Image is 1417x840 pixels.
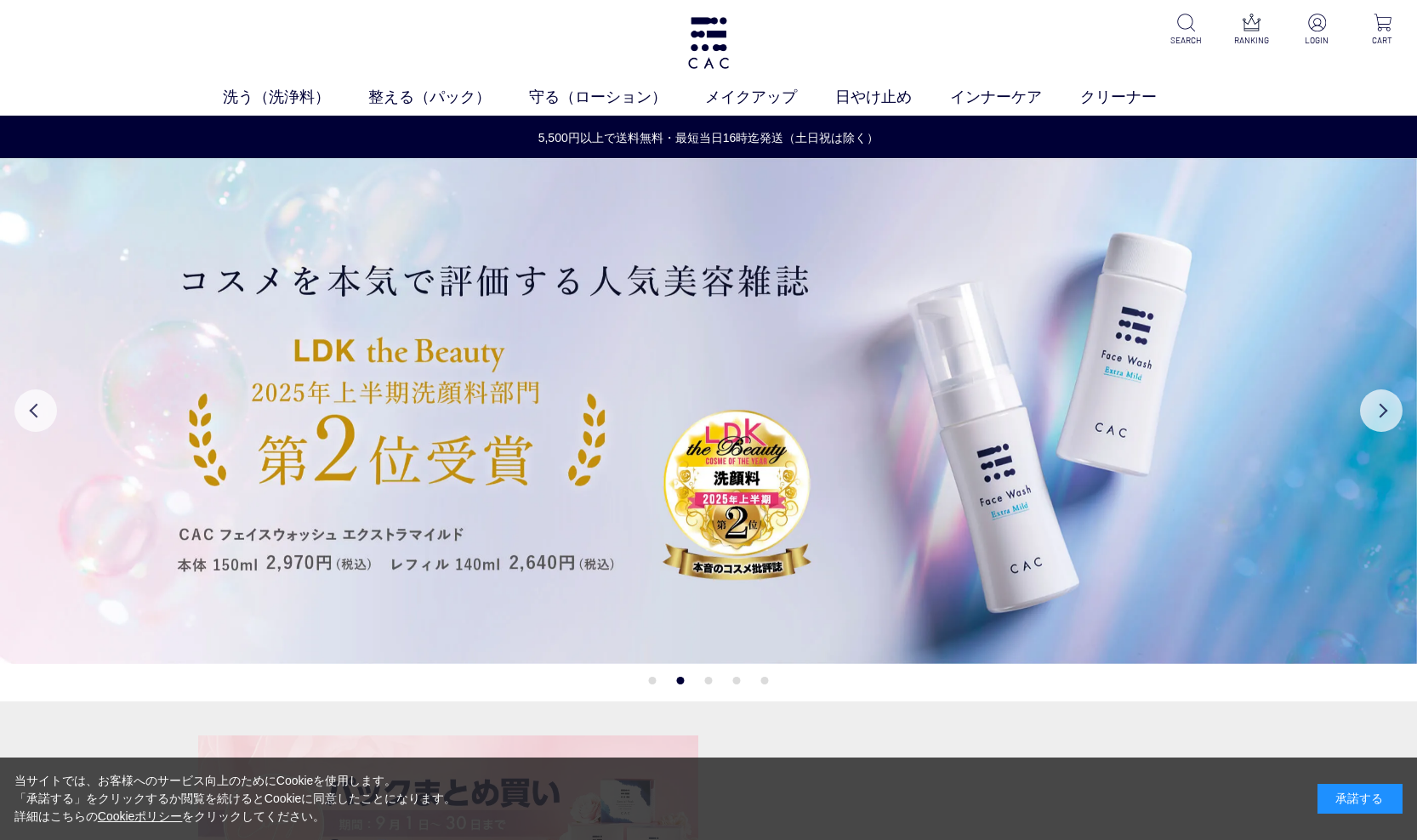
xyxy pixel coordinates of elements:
img: logo [686,17,731,69]
a: SEARCH [1165,14,1207,47]
button: 1 of 5 [649,677,657,684]
p: RANKING [1231,34,1272,47]
button: 5 of 5 [761,677,769,684]
a: クリーナー [1080,86,1195,109]
p: CART [1362,34,1403,47]
a: インナーケア [950,86,1080,109]
a: RANKING [1231,14,1272,47]
p: SEARCH [1165,34,1207,47]
a: 整える（パック） [368,86,529,109]
div: 承諾する [1317,784,1403,814]
p: LOGIN [1296,34,1338,47]
div: 当サイトでは、お客様へのサービス向上のためにCookieを使用します。 「承諾する」をクリックするか閲覧を続けるとCookieに同意したことになります。 詳細はこちらの をクリックしてください。 [14,772,457,826]
button: Next [1360,389,1403,432]
a: 守る（ローション） [529,86,705,109]
a: CART [1362,14,1403,47]
a: LOGIN [1296,14,1338,47]
a: 5,500円以上で送料無料・最短当日16時迄発送（土日祝は除く） [1,129,1416,147]
a: Cookieポリシー [98,809,183,823]
a: メイクアップ [705,86,835,109]
a: 洗う（洗浄料） [223,86,368,109]
button: Previous [14,389,57,432]
button: 2 of 5 [677,677,685,684]
a: 日やけ止め [835,86,950,109]
button: 3 of 5 [705,677,713,684]
button: 4 of 5 [733,677,741,684]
